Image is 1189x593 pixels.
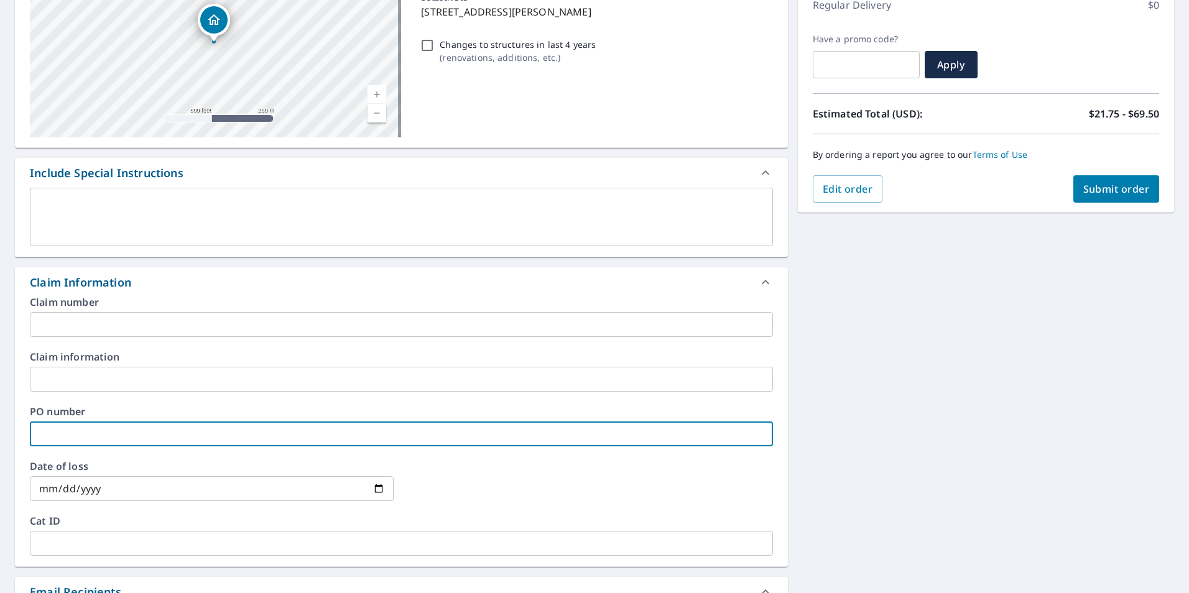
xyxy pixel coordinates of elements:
p: [STREET_ADDRESS][PERSON_NAME] [421,4,767,19]
div: Include Special Instructions [30,165,183,182]
p: Estimated Total (USD): [813,106,986,121]
label: Date of loss [30,461,394,471]
div: Dropped pin, building 1, Residential property, 10838 Phantom Hill Rd Dallas, TX 75217 [198,4,230,42]
p: Changes to structures in last 4 years [440,38,596,51]
span: Submit order [1083,182,1150,196]
div: Claim Information [15,267,788,297]
label: Claim information [30,352,773,362]
label: Claim number [30,297,773,307]
p: $21.75 - $69.50 [1089,106,1159,121]
label: PO number [30,407,773,416]
a: Current Level 16, Zoom In [368,85,386,104]
span: Apply [935,58,968,71]
p: By ordering a report you agree to our [813,149,1159,160]
a: Terms of Use [973,149,1028,160]
div: Claim Information [30,274,131,291]
p: ( renovations, additions, etc. ) [440,51,596,64]
button: Submit order [1073,175,1160,203]
label: Cat ID [30,516,773,526]
button: Edit order [813,175,883,203]
label: Have a promo code? [813,34,920,45]
button: Apply [925,51,978,78]
span: Edit order [823,182,873,196]
div: Include Special Instructions [15,158,788,188]
a: Current Level 16, Zoom Out [368,104,386,122]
